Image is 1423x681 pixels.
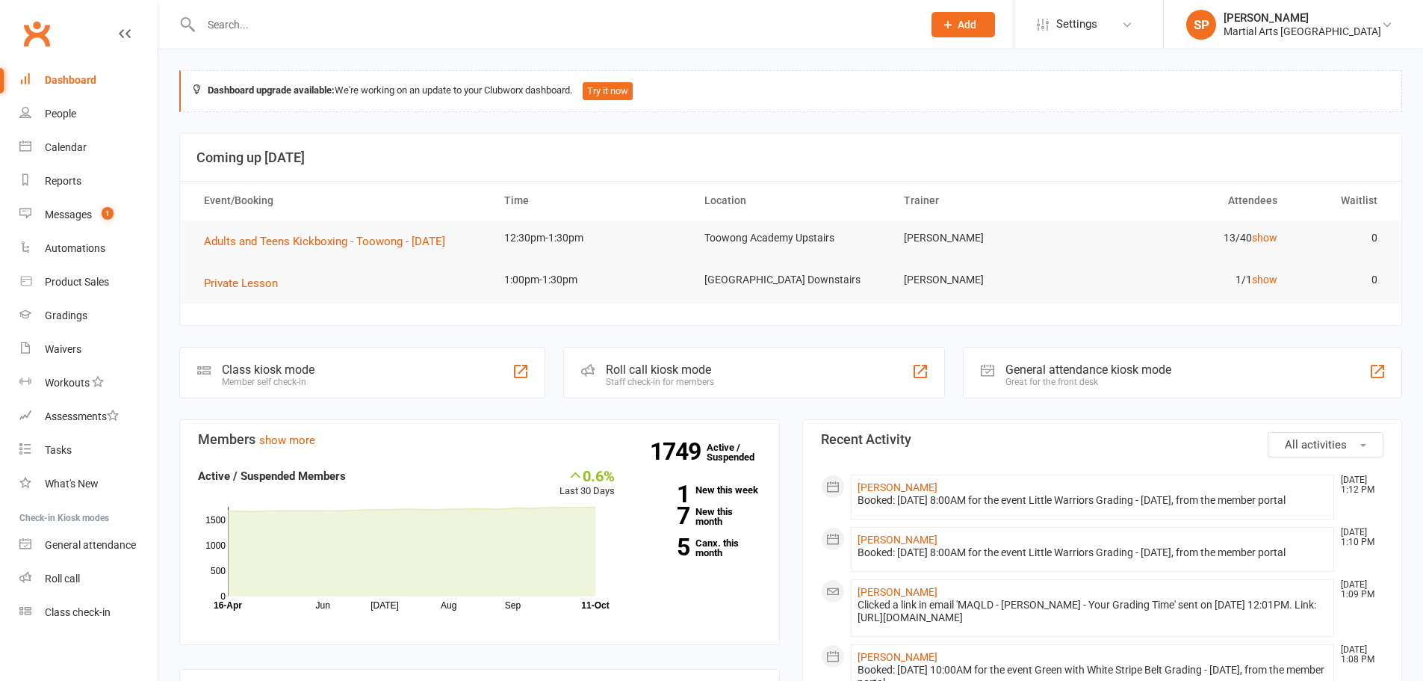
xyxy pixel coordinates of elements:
a: Gradings [19,299,158,333]
a: Workouts [19,366,158,400]
td: [PERSON_NAME] [890,262,1091,298]
div: Waivers [45,343,81,355]
div: Last 30 Days [559,467,615,499]
a: Reports [19,164,158,198]
a: Waivers [19,333,158,366]
div: Product Sales [45,276,109,288]
span: 1 [102,207,114,220]
a: Automations [19,232,158,265]
div: Class kiosk mode [222,363,314,377]
time: [DATE] 1:12 PM [1333,475,1383,495]
span: All activities [1285,438,1347,452]
th: Waitlist [1291,182,1391,220]
div: Dashboard [45,74,96,86]
a: People [19,97,158,131]
button: Adults and Teens Kickboxing - Toowong - [DATE] [204,232,456,250]
a: Messages 1 [19,198,158,232]
th: Time [491,182,691,220]
time: [DATE] 1:09 PM [1333,580,1383,600]
a: Clubworx [18,15,55,52]
td: 1:00pm-1:30pm [491,262,691,298]
td: 0 [1291,262,1391,298]
div: Calendar [45,141,87,153]
h3: Coming up [DATE] [196,150,1385,165]
div: Automations [45,242,105,254]
div: Booked: [DATE] 8:00AM for the event Little Warriors Grading - [DATE], from the member portal [858,546,1328,559]
div: People [45,108,76,120]
div: 0.6% [559,467,615,484]
a: 1New this week [637,485,761,495]
strong: 5 [637,536,689,558]
div: What's New [45,478,99,490]
td: 12:30pm-1:30pm [491,221,691,256]
time: [DATE] 1:10 PM [1333,528,1383,547]
strong: 1 [637,483,689,505]
a: [PERSON_NAME] [858,586,937,598]
div: Reports [45,175,81,187]
div: Great for the front desk [1005,377,1171,387]
div: Gradings [45,309,87,321]
div: Tasks [45,444,72,456]
div: General attendance kiosk mode [1005,363,1171,377]
a: 1749Active / Suspended [707,431,772,473]
a: Class kiosk mode [19,596,158,629]
span: Adults and Teens Kickboxing - Toowong - [DATE] [204,235,445,248]
a: Calendar [19,131,158,164]
button: Try it now [583,82,633,100]
div: SP [1186,10,1216,40]
a: Assessments [19,400,158,434]
input: Search... [196,14,912,35]
div: Martial Arts [GEOGRAPHIC_DATA] [1224,25,1381,38]
th: Event/Booking [190,182,491,220]
a: Tasks [19,434,158,467]
button: Private Lesson [204,274,288,292]
a: show more [259,434,315,447]
a: 7New this month [637,507,761,526]
button: All activities [1268,432,1383,457]
div: Member self check-in [222,377,314,387]
a: show [1252,274,1277,286]
div: Roll call kiosk mode [606,363,714,377]
strong: 1749 [650,440,707,463]
div: [PERSON_NAME] [1224,11,1381,25]
h3: Recent Activity [821,432,1384,447]
div: Assessments [45,410,119,422]
div: We're working on an update to your Clubworx dashboard. [179,70,1402,112]
a: [PERSON_NAME] [858,534,937,546]
td: 13/40 [1091,221,1291,256]
span: Private Lesson [204,277,278,290]
td: 0 [1291,221,1391,256]
th: Location [691,182,891,220]
a: Dashboard [19,64,158,97]
td: Toowong Academy Upstairs [691,221,891,256]
a: show [1252,232,1277,244]
button: Add [931,12,995,37]
h3: Members [198,432,761,447]
a: Product Sales [19,265,158,299]
td: [PERSON_NAME] [890,221,1091,256]
strong: 7 [637,505,689,527]
a: [PERSON_NAME] [858,481,937,493]
div: Roll call [45,573,80,585]
a: [PERSON_NAME] [858,651,937,663]
a: Roll call [19,562,158,596]
div: Class check-in [45,606,111,618]
div: Messages [45,209,92,221]
strong: Dashboard upgrade available: [208,84,335,96]
td: [GEOGRAPHIC_DATA] Downstairs [691,262,891,298]
span: Add [958,19,976,31]
time: [DATE] 1:08 PM [1333,645,1383,665]
div: Clicked a link in email 'MAQLD - [PERSON_NAME] - Your Grading Time' sent on [DATE] 12:01PM. Link:... [858,599,1328,624]
div: General attendance [45,539,136,551]
strong: Active / Suspended Members [198,469,346,483]
div: Booked: [DATE] 8:00AM for the event Little Warriors Grading - [DATE], from the member portal [858,494,1328,507]
td: 1/1 [1091,262,1291,298]
span: Settings [1056,7,1097,41]
div: Workouts [45,377,90,389]
a: What's New [19,467,158,501]
th: Trainer [890,182,1091,220]
div: Staff check-in for members [606,377,714,387]
a: General attendance kiosk mode [19,529,158,562]
th: Attendees [1091,182,1291,220]
a: 5Canx. this month [637,538,761,558]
